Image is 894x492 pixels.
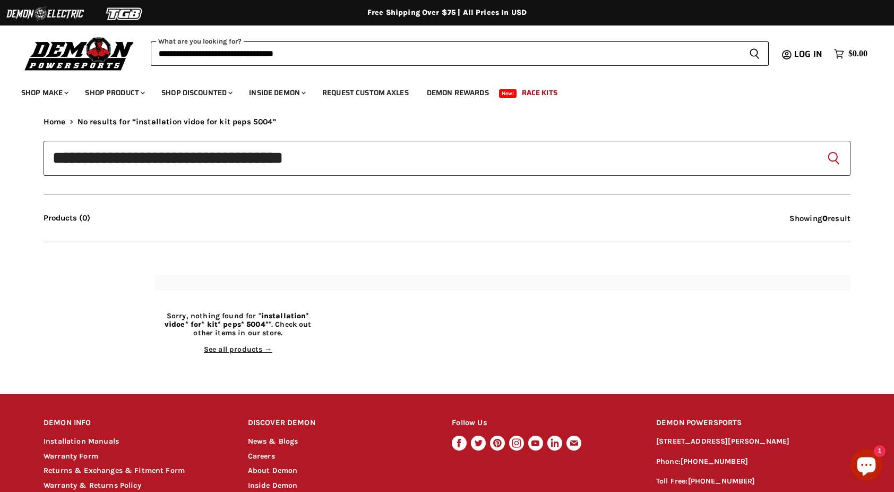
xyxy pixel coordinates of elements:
[656,411,850,436] h2: DEMON POWERSPORTS
[44,452,98,461] a: Warranty Form
[78,117,277,126] span: No results for “installation vidoe for kit peps 5004”
[825,150,842,167] button: Search
[151,41,769,66] form: Product
[77,82,151,104] a: Shop Product
[5,4,85,24] img: Demon Electric Logo 2
[44,117,66,126] a: Home
[165,311,310,329] strong: installation* vidoe* for* kit* peps* 5004*
[789,49,829,59] a: Log in
[499,89,517,98] span: New!
[248,411,432,436] h2: DISCOVER DEMON
[21,35,137,72] img: Demon Powersports
[85,4,165,24] img: TGB Logo 2
[22,8,872,18] div: Free Shipping Over $75 | All Prices In USD
[794,47,822,61] span: Log in
[44,466,185,475] a: Returns & Exchanges & Fitment Form
[789,214,850,223] span: Showing result
[248,481,298,490] a: Inside Demon
[44,411,228,436] h2: DEMON INFO
[153,82,239,104] a: Shop Discounted
[44,117,850,126] nav: Breadcrumbs
[419,82,497,104] a: Demon Rewards
[13,82,75,104] a: Shop Make
[314,82,417,104] a: Request Custom Axles
[44,214,90,223] button: Products (0)
[741,41,769,66] button: Search
[44,481,141,490] a: Warranty & Returns Policy
[151,41,741,66] input: Search
[656,436,850,448] p: [STREET_ADDRESS][PERSON_NAME]
[155,312,321,337] p: Sorry, nothing found for " ". Check out other items in our store.
[248,437,298,446] a: News & Blogs
[688,477,755,486] a: [PHONE_NUMBER]
[514,82,565,104] a: Race Kits
[44,141,850,176] input: Search
[656,476,850,488] p: Toll Free:
[848,49,867,59] span: $0.00
[656,456,850,468] p: Phone:
[241,82,312,104] a: Inside Demon
[847,449,886,483] inbox-online-store-chat: Shopify online store chat
[13,78,865,104] ul: Main menu
[44,437,119,446] a: Installation Manuals
[822,214,828,223] strong: 0
[452,411,636,436] h2: Follow Us
[44,141,850,176] form: Product
[204,345,272,354] a: See all products →
[681,457,748,466] a: [PHONE_NUMBER]
[829,46,873,62] a: $0.00
[248,452,275,461] a: Careers
[248,466,298,475] a: About Demon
